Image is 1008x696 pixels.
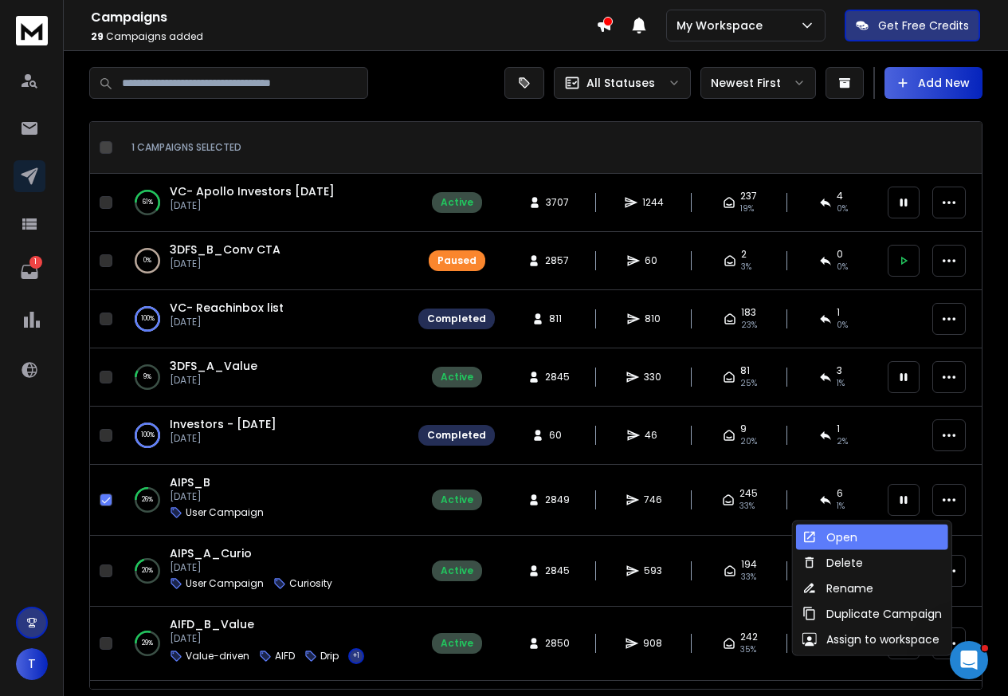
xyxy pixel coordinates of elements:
p: 9 % [143,369,151,385]
p: Curiosity [289,577,332,590]
p: User Campaign [186,577,264,590]
span: 746 [644,493,662,506]
span: 0 % [837,203,848,215]
span: 3 [837,364,842,377]
button: Get Free Credits [845,10,980,41]
p: [DATE] [170,490,264,503]
span: 1 [837,306,840,319]
p: [DATE] [170,258,280,270]
span: 60 [645,254,661,267]
span: 2 [741,248,747,261]
div: Rename [802,580,873,596]
p: 26 % [142,492,153,508]
div: Open [802,529,857,545]
div: Active [441,493,473,506]
span: VC- Apollo Investors [DATE] [170,183,335,199]
span: 811 [549,313,565,325]
div: Paused [437,254,477,267]
p: 1 [29,256,42,269]
span: 2850 [545,637,570,650]
span: 35 % [740,643,756,656]
p: All Statuses [586,75,655,91]
button: T [16,648,48,680]
span: 60 [549,429,565,442]
span: 19 % [740,203,754,215]
p: [DATE] [170,432,277,445]
td: 29%AIFD_B_Value[DATE]Value-drivenAIFDDrip+1 [119,607,409,681]
a: AIPS_B [170,474,210,490]
span: 81 [740,364,750,377]
span: 908 [643,637,662,650]
a: 1 [14,256,45,288]
span: 0 % [837,319,848,332]
td: 9%3DFS_A_Value[DATE] [119,348,409,407]
button: +1 [348,648,364,664]
span: 330 [644,371,661,383]
span: 237 [740,190,757,203]
span: 29 [91,29,104,43]
p: Campaigns added [91,30,596,43]
p: User Campaign [186,506,264,519]
p: Drip [320,650,339,663]
div: Completed [427,429,486,442]
button: Add New [884,67,983,99]
div: Active [441,371,473,383]
a: AIPS_A_Curio [170,545,252,561]
span: 183 [741,306,756,319]
span: 0 [837,248,843,261]
a: AIFD_B_Value [170,616,254,632]
p: 100 % [141,311,155,327]
div: Active [441,196,473,209]
p: Value-driven [186,650,249,663]
span: 46 [645,429,661,442]
span: 1 % [837,500,845,513]
span: 20 % [740,435,757,448]
p: 29 % [142,635,153,651]
div: Active [441,637,473,650]
td: 100%VC- Reachinbox list[DATE] [119,290,409,348]
p: My Workspace [677,18,769,33]
p: [DATE] [170,374,257,387]
span: 194 [741,558,757,571]
span: 2845 [545,371,570,383]
td: 26%AIPS_B[DATE]User Campaign [119,465,409,536]
a: 3DFS_A_Value [170,358,257,374]
div: Delete [802,555,863,571]
div: Active [441,564,473,577]
div: Assign to workspace [802,631,939,647]
p: 100 % [141,427,155,443]
td: 61%VC- Apollo Investors [DATE][DATE] [119,174,409,232]
p: 61 % [143,195,153,210]
span: 810 [645,313,661,325]
span: 1244 [642,196,664,209]
span: 33 % [741,571,756,584]
p: [DATE] [170,632,364,645]
p: 20 % [142,563,153,579]
p: 0 % [143,253,151,269]
a: VC- Reachinbox list [170,300,284,316]
a: Investors - [DATE] [170,416,277,432]
div: Duplicate Campaign [802,606,942,622]
span: 0 % [837,261,848,273]
p: Get Free Credits [878,18,969,33]
span: 2845 [545,564,570,577]
span: 245 [739,487,758,500]
span: 33 % [739,500,755,513]
span: 2857 [545,254,569,267]
p: [DATE] [170,316,284,328]
td: 20%AIPS_A_Curio[DATE]User CampaignCuriosity [119,536,409,607]
span: 3DFS_B_Conv CTA [170,242,280,258]
span: 23 % [741,319,757,332]
span: 3 % [741,261,751,273]
span: 25 % [740,377,757,390]
iframe: Intercom live chat [950,641,988,679]
span: 1 % [837,377,845,390]
span: 6 [837,487,843,500]
span: 1 [837,423,840,435]
h1: Campaigns [91,8,596,27]
span: 593 [644,564,662,577]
